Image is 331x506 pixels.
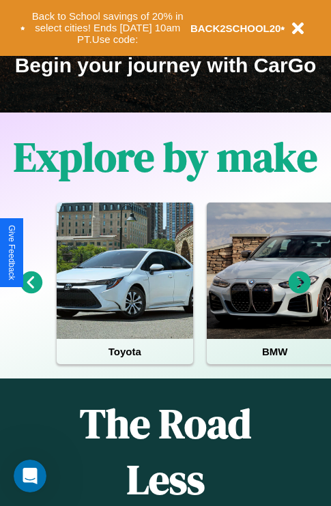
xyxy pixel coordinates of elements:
b: BACK2SCHOOL20 [190,23,281,34]
iframe: Intercom live chat [14,460,46,492]
div: Give Feedback [7,225,16,280]
h4: Toyota [57,339,193,364]
button: Back to School savings of 20% in select cities! Ends [DATE] 10am PT.Use code: [25,7,190,49]
h1: Explore by make [14,129,317,185]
